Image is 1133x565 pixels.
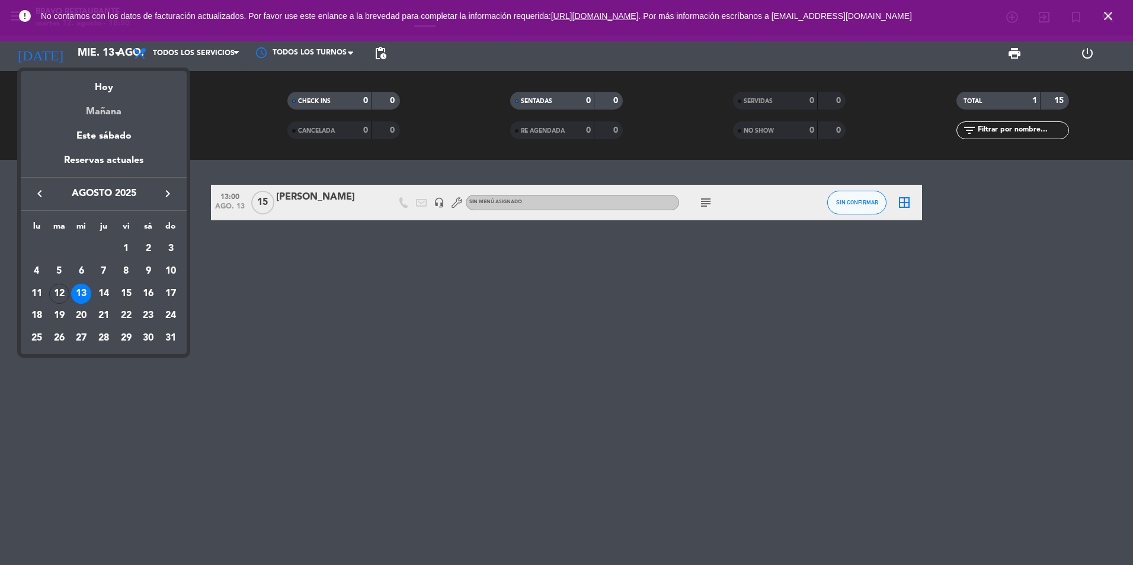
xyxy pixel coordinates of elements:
[157,186,178,201] button: keyboard_arrow_right
[137,327,160,349] td: 30 de agosto de 2025
[71,306,91,326] div: 20
[94,261,114,281] div: 7
[50,186,157,201] span: agosto 2025
[137,282,160,305] td: 16 de agosto de 2025
[25,220,48,238] th: lunes
[138,239,158,259] div: 2
[116,261,136,281] div: 8
[25,327,48,349] td: 25 de agosto de 2025
[115,282,137,305] td: 15 de agosto de 2025
[159,260,182,282] td: 10 de agosto de 2025
[48,304,71,327] td: 19 de agosto de 2025
[159,282,182,305] td: 17 de agosto de 2025
[70,220,92,238] th: miércoles
[49,328,69,348] div: 26
[138,306,158,326] div: 23
[137,237,160,260] td: 2 de agosto de 2025
[25,282,48,305] td: 11 de agosto de 2025
[48,220,71,238] th: martes
[25,304,48,327] td: 18 de agosto de 2025
[116,239,136,259] div: 1
[70,327,92,349] td: 27 de agosto de 2025
[21,71,187,95] div: Hoy
[161,261,181,281] div: 10
[27,261,47,281] div: 4
[48,327,71,349] td: 26 de agosto de 2025
[29,186,50,201] button: keyboard_arrow_left
[159,220,182,238] th: domingo
[94,306,114,326] div: 21
[159,327,182,349] td: 31 de agosto de 2025
[71,328,91,348] div: 27
[137,260,160,282] td: 9 de agosto de 2025
[25,237,115,260] td: AGO.
[27,284,47,304] div: 11
[92,327,115,349] td: 28 de agosto de 2025
[161,306,181,326] div: 24
[138,328,158,348] div: 30
[33,187,47,201] i: keyboard_arrow_left
[21,120,187,153] div: Este sábado
[92,260,115,282] td: 7 de agosto de 2025
[137,304,160,327] td: 23 de agosto de 2025
[21,95,187,120] div: Mañana
[159,237,182,260] td: 3 de agosto de 2025
[137,220,160,238] th: sábado
[138,284,158,304] div: 16
[115,304,137,327] td: 22 de agosto de 2025
[49,284,69,304] div: 12
[161,284,181,304] div: 17
[115,237,137,260] td: 1 de agosto de 2025
[92,282,115,305] td: 14 de agosto de 2025
[115,220,137,238] th: viernes
[161,239,181,259] div: 3
[159,304,182,327] td: 24 de agosto de 2025
[48,282,71,305] td: 12 de agosto de 2025
[49,306,69,326] div: 19
[161,187,175,201] i: keyboard_arrow_right
[94,284,114,304] div: 14
[116,328,136,348] div: 29
[161,328,181,348] div: 31
[27,306,47,326] div: 18
[138,261,158,281] div: 9
[71,261,91,281] div: 6
[94,328,114,348] div: 28
[48,260,71,282] td: 5 de agosto de 2025
[92,220,115,238] th: jueves
[116,306,136,326] div: 22
[70,282,92,305] td: 13 de agosto de 2025
[70,304,92,327] td: 20 de agosto de 2025
[116,284,136,304] div: 15
[115,327,137,349] td: 29 de agosto de 2025
[70,260,92,282] td: 6 de agosto de 2025
[92,304,115,327] td: 21 de agosto de 2025
[21,153,187,177] div: Reservas actuales
[25,260,48,282] td: 4 de agosto de 2025
[27,328,47,348] div: 25
[71,284,91,304] div: 13
[115,260,137,282] td: 8 de agosto de 2025
[49,261,69,281] div: 5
